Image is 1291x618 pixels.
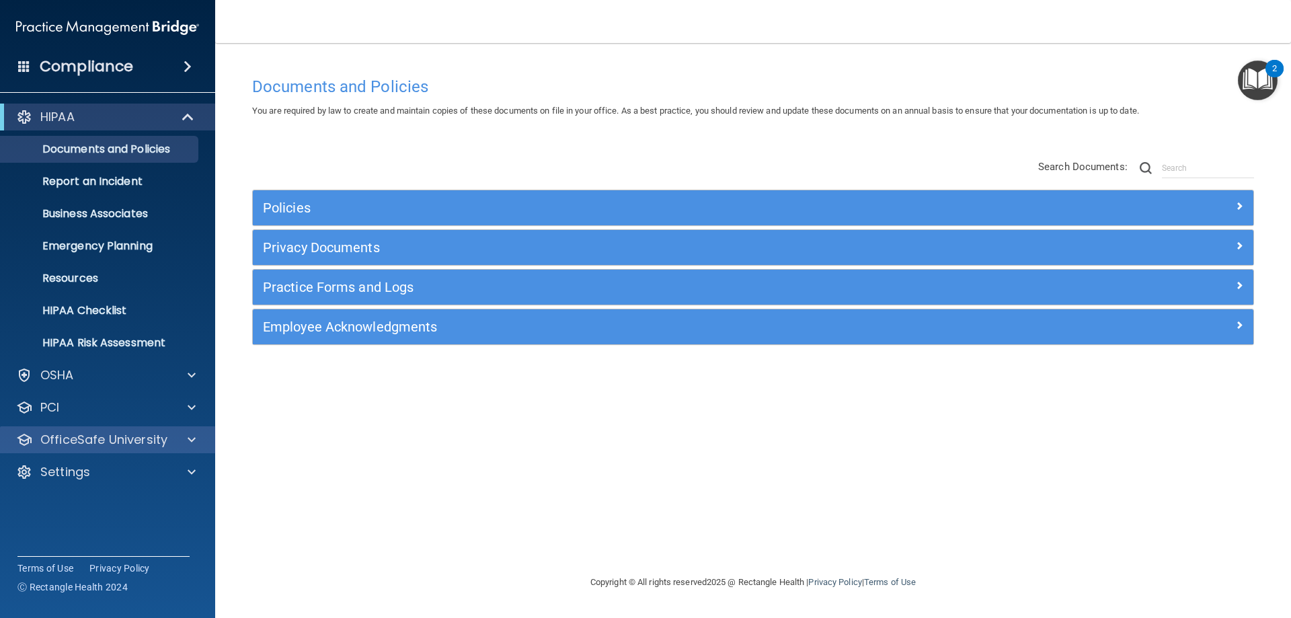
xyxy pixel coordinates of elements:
p: Report an Incident [9,175,192,188]
a: Practice Forms and Logs [263,276,1243,298]
div: 2 [1272,69,1277,86]
a: Settings [16,464,196,480]
div: Copyright © All rights reserved 2025 @ Rectangle Health | | [508,561,999,604]
h5: Privacy Documents [263,240,993,255]
a: Privacy Policy [89,562,150,575]
a: OfficeSafe University [16,432,196,448]
h5: Policies [263,200,993,215]
a: OSHA [16,367,196,383]
p: Settings [40,464,90,480]
span: Ⓒ Rectangle Health 2024 [17,580,128,594]
p: PCI [40,399,59,416]
a: Terms of Use [17,562,73,575]
img: PMB logo [16,14,199,41]
a: Policies [263,197,1243,219]
a: PCI [16,399,196,416]
h4: Documents and Policies [252,78,1254,95]
p: HIPAA [40,109,75,125]
span: Search Documents: [1038,161,1128,173]
h4: Compliance [40,57,133,76]
a: Terms of Use [864,577,916,587]
p: OfficeSafe University [40,432,167,448]
p: Business Associates [9,207,192,221]
span: You are required by law to create and maintain copies of these documents on file in your office. ... [252,106,1139,116]
p: HIPAA Risk Assessment [9,336,192,350]
input: Search [1162,158,1254,178]
a: Employee Acknowledgments [263,316,1243,338]
a: HIPAA [16,109,195,125]
p: HIPAA Checklist [9,304,192,317]
iframe: Drift Widget Chat Controller [1058,523,1275,576]
p: OSHA [40,367,74,383]
h5: Practice Forms and Logs [263,280,993,295]
button: Open Resource Center, 2 new notifications [1238,61,1278,100]
img: ic-search.3b580494.png [1140,162,1152,174]
p: Resources [9,272,192,285]
p: Emergency Planning [9,239,192,253]
a: Privacy Documents [263,237,1243,258]
a: Privacy Policy [808,577,861,587]
p: Documents and Policies [9,143,192,156]
h5: Employee Acknowledgments [263,319,993,334]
